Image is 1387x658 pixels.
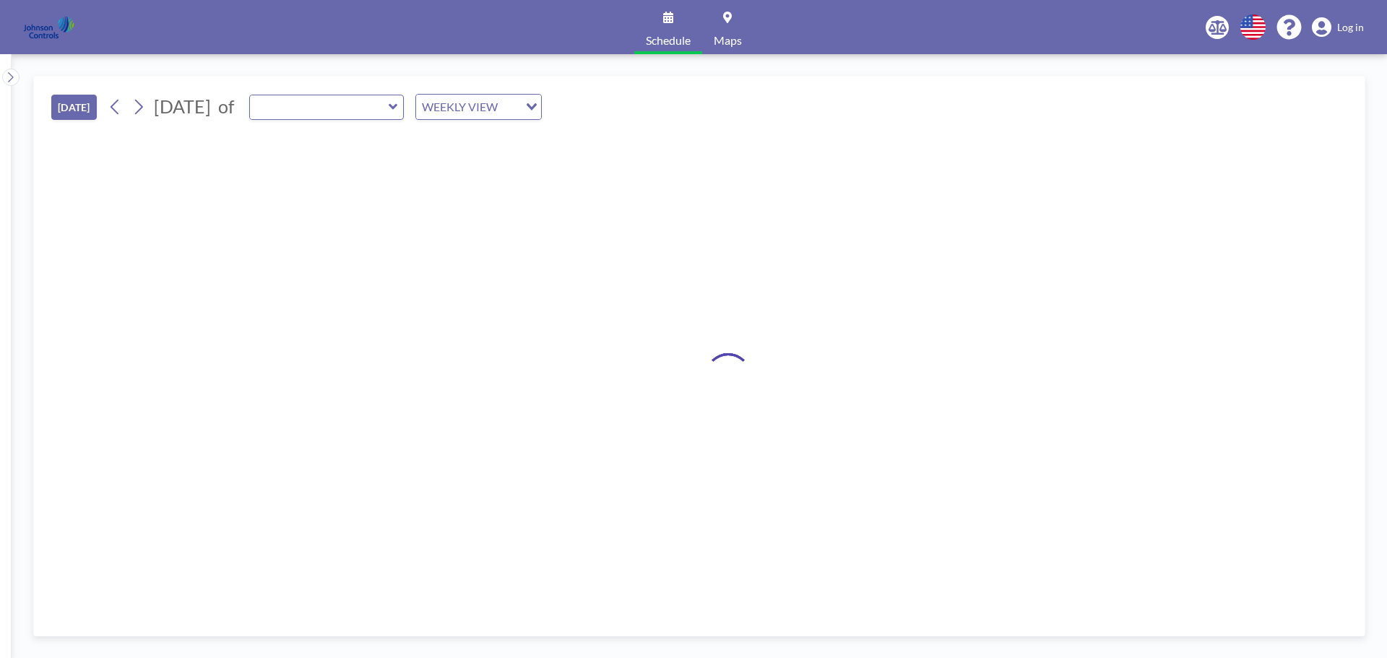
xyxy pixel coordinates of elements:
[416,95,541,119] div: Search for option
[23,13,74,42] img: organization-logo
[154,95,211,117] span: [DATE]
[218,95,234,118] span: of
[419,98,501,116] span: WEEKLY VIEW
[646,35,691,46] span: Schedule
[714,35,742,46] span: Maps
[502,98,517,116] input: Search for option
[1312,17,1364,38] a: Log in
[1337,21,1364,34] span: Log in
[51,95,97,120] button: [DATE]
